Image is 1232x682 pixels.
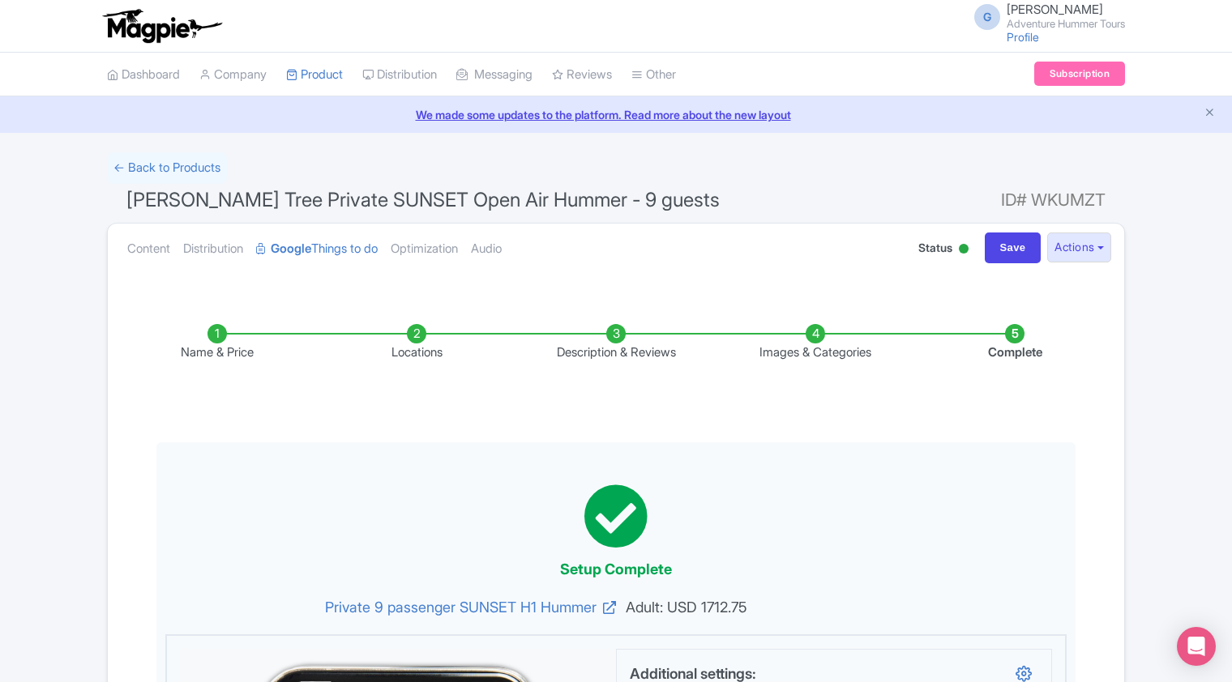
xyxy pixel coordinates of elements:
[362,53,437,97] a: Distribution
[915,324,1114,362] li: Complete
[965,3,1125,29] a: G [PERSON_NAME] Adventure Hummer Tours
[616,596,1050,618] span: Adult: USD 1712.75
[99,8,225,44] img: logo-ab69f6fb50320c5b225c76a69d11143b.png
[317,324,516,362] li: Locations
[286,53,343,97] a: Product
[391,224,458,275] a: Optimization
[552,53,612,97] a: Reviews
[1177,627,1216,666] div: Open Intercom Messenger
[182,596,616,618] a: Private 9 passenger SUNSET H1 Hummer
[107,152,227,184] a: ← Back to Products
[956,237,972,262] div: Active
[10,106,1222,123] a: We made some updates to the platform. Read more about the new layout
[126,188,720,211] span: [PERSON_NAME] Tree Private SUNSET Open Air Hummer - 9 guests
[107,53,180,97] a: Dashboard
[256,224,378,275] a: GoogleThings to do
[974,4,1000,30] span: G
[456,53,533,97] a: Messaging
[560,561,672,578] span: Setup Complete
[271,240,311,258] strong: Google
[716,324,915,362] li: Images & Categories
[199,53,267,97] a: Company
[1007,19,1125,29] small: Adventure Hummer Tours
[1034,62,1125,86] a: Subscription
[516,324,716,362] li: Description & Reviews
[183,224,243,275] a: Distribution
[1204,104,1216,123] button: Close announcement
[1007,30,1039,44] a: Profile
[471,224,502,275] a: Audio
[118,324,317,362] li: Name & Price
[1007,2,1103,17] span: [PERSON_NAME]
[985,232,1042,263] input: Save
[1001,184,1106,216] span: ID# WKUMZT
[127,224,170,275] a: Content
[918,239,952,256] span: Status
[631,53,676,97] a: Other
[1047,232,1111,262] button: Actions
